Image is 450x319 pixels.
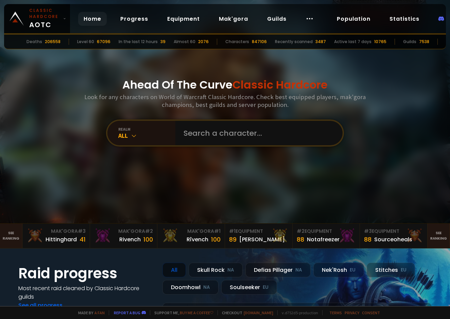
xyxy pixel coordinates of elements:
[27,39,42,45] div: Deaths
[229,235,237,244] div: 89
[119,235,141,244] div: Rivench
[187,235,208,244] div: Rîvench
[114,310,140,315] a: Report a bug
[225,224,293,248] a: #1Equipment89[PERSON_NAME]
[334,39,371,45] div: Active last 7 days
[374,39,386,45] div: 10765
[198,39,209,45] div: 2076
[45,39,60,45] div: 206558
[77,39,94,45] div: Level 60
[143,235,153,244] div: 100
[82,93,368,109] h3: Look for any characters on World of Warcraft Classic Hardcore. Check best equipped players, mak'g...
[229,228,236,234] span: # 1
[211,235,221,244] div: 100
[364,235,371,244] div: 88
[119,39,158,45] div: In the last 12 hours
[157,224,225,248] a: Mak'Gora#1Rîvench100
[160,39,166,45] div: 39
[118,132,175,139] div: All
[245,263,311,277] div: Defias Pillager
[262,12,292,26] a: Guilds
[277,310,318,315] span: v. d752d5 - production
[179,121,334,145] input: Search a character...
[331,12,376,26] a: Population
[78,228,86,234] span: # 3
[227,267,234,274] small: NA
[4,4,70,33] a: Classic HardcoreAOTC
[18,284,154,301] h4: Most recent raid cleaned by Classic Hardcore guilds
[46,235,77,244] div: Hittinghard
[419,39,429,45] div: 7538
[315,39,326,45] div: 3487
[345,310,359,315] a: Privacy
[29,7,60,20] small: Classic Hardcore
[150,310,213,315] span: Support me,
[162,12,205,26] a: Equipment
[360,224,428,248] a: #3Equipment88Sourceoheals
[229,228,288,235] div: Equipment
[297,228,305,234] span: # 2
[263,284,269,291] small: EU
[244,310,273,315] a: [DOMAIN_NAME]
[401,267,406,274] small: EU
[252,39,267,45] div: 847106
[428,224,450,248] a: Seeranking
[367,263,415,277] div: Stitches
[218,310,273,315] span: Checkout
[161,228,221,235] div: Mak'Gora
[189,263,243,277] div: Skull Rock
[293,224,360,248] a: #2Equipment88Notafreezer
[97,39,110,45] div: 67096
[313,263,364,277] div: Nek'Rosh
[78,12,107,26] a: Home
[275,39,313,45] div: Recently scanned
[364,228,423,235] div: Equipment
[18,301,63,309] a: See all progress
[364,228,372,234] span: # 3
[80,235,86,244] div: 41
[232,77,328,92] span: Classic Hardcore
[350,267,356,274] small: EU
[214,228,221,234] span: # 1
[115,12,154,26] a: Progress
[295,267,302,274] small: NA
[94,310,105,315] a: a fan
[307,235,340,244] div: Notafreezer
[162,280,219,295] div: Doomhowl
[90,224,158,248] a: Mak'Gora#2Rivench100
[297,235,304,244] div: 88
[225,39,249,45] div: Characters
[74,310,105,315] span: Made by
[22,224,90,248] a: Mak'Gora#3Hittinghard41
[213,12,254,26] a: Mak'gora
[162,263,186,277] div: All
[145,228,153,234] span: # 2
[18,263,154,284] h1: Raid progress
[362,310,380,315] a: Consent
[94,228,153,235] div: Mak'Gora
[203,284,210,291] small: NA
[180,310,213,315] a: Buy me a coffee
[329,310,342,315] a: Terms
[403,39,416,45] div: Guilds
[27,228,86,235] div: Mak'Gora
[221,280,277,295] div: Soulseeker
[384,12,425,26] a: Statistics
[297,228,356,235] div: Equipment
[174,39,195,45] div: Almost 60
[29,7,60,30] span: AOTC
[118,127,175,132] div: realm
[122,77,328,93] h1: Ahead Of The Curve
[374,235,412,244] div: Sourceoheals
[239,235,285,244] div: [PERSON_NAME]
